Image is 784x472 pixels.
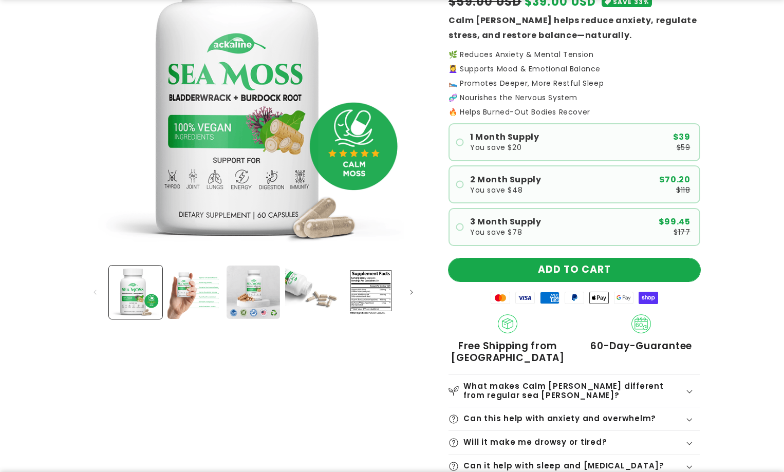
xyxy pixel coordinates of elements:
[631,314,651,334] img: 60_day_Guarantee.png
[167,266,221,319] button: Load image 2 in gallery view
[463,461,664,471] h2: Can it help with sleep and [MEDICAL_DATA]?
[449,14,697,41] strong: Calm [PERSON_NAME] helps reduce anxiety, regulate stress, and restore balance—naturally.
[674,229,690,236] span: $177
[227,266,280,319] button: Load image 3 in gallery view
[659,218,690,226] span: $99.45
[344,266,398,319] button: Load image 5 in gallery view
[449,407,700,430] summary: Can this help with anxiety and overwhelm?
[470,144,521,151] span: You save $20
[463,438,607,447] h2: Will it make me drowsy or tired?
[400,281,423,304] button: Slide right
[590,340,692,352] span: 60-Day-Guarantee
[449,258,700,281] button: ADD TO CART
[449,340,567,364] span: Free Shipping from [GEOGRAPHIC_DATA]
[673,133,690,141] span: $39
[498,314,517,334] img: Shipping.png
[676,186,690,194] span: $118
[470,218,541,226] span: 3 Month Supply
[449,431,700,454] summary: Will it make me drowsy or tired?
[470,229,522,236] span: You save $78
[449,51,700,101] p: 🌿 Reduces Anxiety & Mental Tension 💆‍♀️ Supports Mood & Emotional Balance 🛌 Promotes Deeper, More...
[470,133,539,141] span: 1 Month Supply
[677,144,690,151] span: $59
[470,176,541,184] span: 2 Month Supply
[449,108,700,116] p: 🔥 Helps Burned-Out Bodies Recover
[659,176,690,184] span: $70.20
[285,266,339,319] button: Load image 4 in gallery view
[463,414,656,424] h2: Can this help with anxiety and overwhelm?
[449,375,700,407] summary: What makes Calm [PERSON_NAME] different from regular sea [PERSON_NAME]?
[84,281,106,304] button: Slide left
[463,382,684,401] h2: What makes Calm [PERSON_NAME] different from regular sea [PERSON_NAME]?
[470,186,522,194] span: You save $48
[109,266,162,319] button: Load image 1 in gallery view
